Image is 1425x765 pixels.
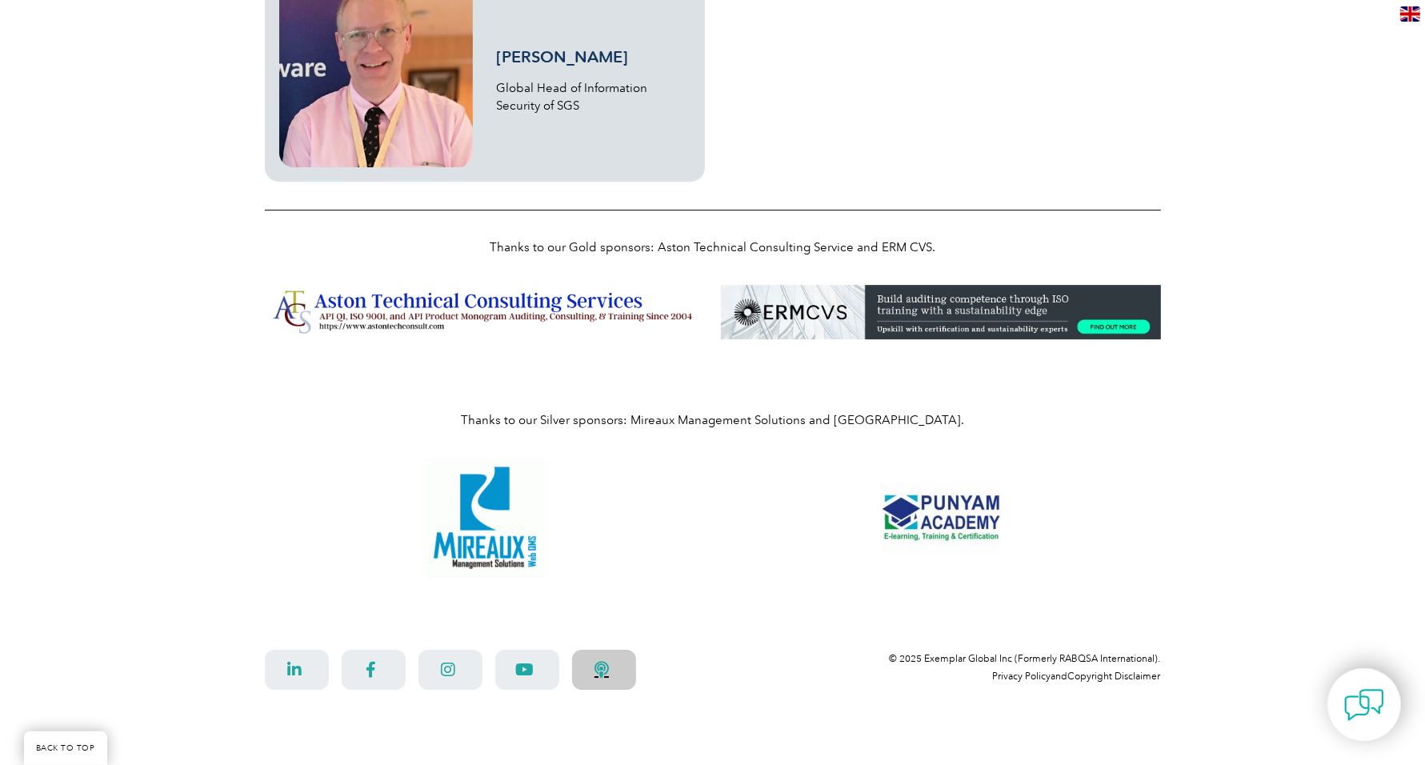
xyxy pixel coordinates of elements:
[265,411,1161,429] p: Thanks to our Silver sponsors: Mireaux Management Solutions and [GEOGRAPHIC_DATA].
[497,47,629,66] a: [PERSON_NAME]
[890,650,1161,667] p: © 2025 Exemplar Global Inc (Formerly RABQSA International).
[24,731,107,765] a: BACK TO TOP
[497,79,690,114] p: Global Head of Information Security of SGS
[1068,671,1161,682] a: Copyright Disclaimer
[1344,685,1384,725] img: contact-chat.png
[993,667,1161,685] p: and
[1400,6,1420,22] img: en
[265,238,1161,256] p: Thanks to our Gold sponsors: Aston Technical Consulting Service and ERM CVS.
[993,671,1051,682] a: Privacy Policy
